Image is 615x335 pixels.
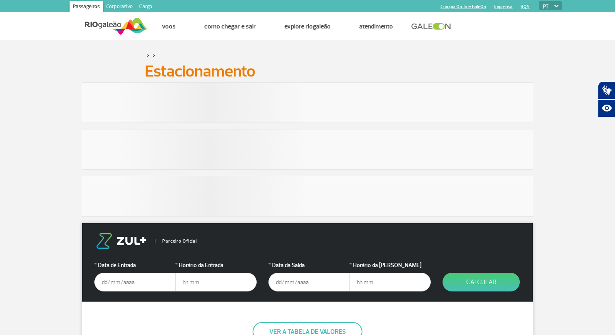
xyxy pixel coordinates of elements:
[94,273,176,291] input: dd/mm/aaaa
[94,233,148,249] img: logo-zul.png
[349,261,431,269] label: Horário da [PERSON_NAME]
[443,273,520,291] button: Calcular
[204,22,256,31] a: Como chegar e sair
[349,273,431,291] input: hh:mm
[268,273,350,291] input: dd/mm/aaaa
[441,4,486,9] a: Compra On-line GaleOn
[598,81,615,117] div: Plugin de acessibilidade da Hand Talk.
[284,22,331,31] a: Explore RIOgaleão
[521,4,530,9] a: RQS
[103,1,136,14] a: Corporativo
[153,50,155,60] a: >
[70,1,103,14] a: Passageiros
[146,50,149,60] a: >
[162,22,176,31] a: Voos
[94,261,176,269] label: Data de Entrada
[359,22,393,31] a: Atendimento
[145,64,470,78] h1: Estacionamento
[598,99,615,117] button: Abrir recursos assistivos.
[494,4,512,9] a: Imprensa
[175,273,257,291] input: hh:mm
[598,81,615,99] button: Abrir tradutor de língua de sinais.
[268,261,350,269] label: Data da Saída
[136,1,155,14] a: Cargo
[175,261,257,269] label: Horário da Entrada
[155,239,197,243] span: Parceiro Oficial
